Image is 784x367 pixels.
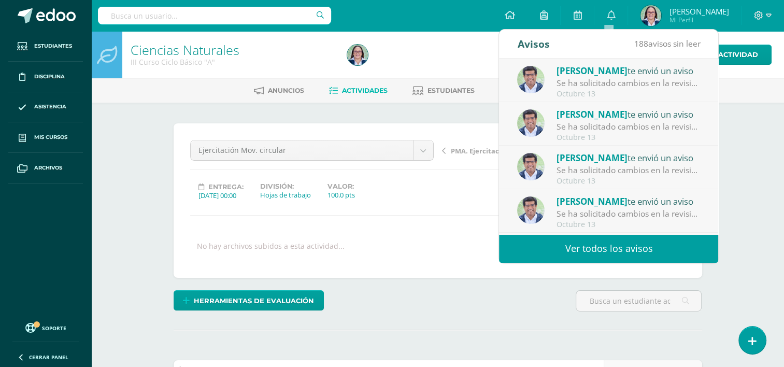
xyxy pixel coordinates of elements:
[329,82,388,99] a: Actividades
[131,57,335,67] div: III Curso Ciclo Básico 'A'
[198,191,244,200] div: [DATE] 00:00
[34,73,65,81] span: Disciplina
[557,208,701,220] div: Se ha solicitado cambios en la revisión de la unidad Unidad 4 para el curso Ciencias Naturales II...
[557,195,628,207] span: [PERSON_NAME]
[557,220,701,229] div: Octubre 13
[557,152,628,164] span: [PERSON_NAME]
[327,190,355,200] div: 100.0 pts
[34,164,62,172] span: Archivos
[517,30,549,58] div: Avisos
[8,92,83,123] a: Asistencia
[669,16,729,24] span: Mi Perfil
[8,153,83,183] a: Archivos
[517,109,545,137] img: 26a2302f57c9c751ee06aea91ca1948d.png
[8,122,83,153] a: Mis cursos
[8,62,83,92] a: Disciplina
[34,133,67,142] span: Mis cursos
[517,153,545,180] img: 26a2302f57c9c751ee06aea91ca1948d.png
[694,45,772,65] a: Actividad
[442,145,564,156] a: PMA. Ejercitación Mov. circular
[557,194,701,208] div: te envió un aviso
[34,103,66,111] span: Asistencia
[557,90,701,98] div: Octubre 13
[29,354,68,361] span: Cerrar panel
[517,66,545,93] img: 26a2302f57c9c751ee06aea91ca1948d.png
[260,190,311,200] div: Hojas de trabajo
[327,182,355,190] label: Valor:
[557,133,701,142] div: Octubre 13
[34,42,72,50] span: Estudiantes
[451,146,554,156] span: PMA. Ejercitación Mov. circular
[191,140,433,160] a: Ejercitación Mov. circular
[194,291,314,310] span: Herramientas de evaluación
[576,291,701,311] input: Busca un estudiante aquí...
[412,82,475,99] a: Estudiantes
[634,38,700,49] span: avisos sin leer
[268,87,304,94] span: Anuncios
[8,31,83,62] a: Estudiantes
[12,320,79,334] a: Soporte
[347,45,368,65] img: 1b250199a7272c7df968ca1fcfd28194.png
[517,196,545,224] img: 26a2302f57c9c751ee06aea91ca1948d.png
[174,290,324,310] a: Herramientas de evaluación
[557,65,628,77] span: [PERSON_NAME]
[42,324,66,332] span: Soporte
[640,5,661,26] img: 1b250199a7272c7df968ca1fcfd28194.png
[98,7,331,24] input: Busca un usuario...
[197,241,345,261] div: No hay archivos subidos a esta actividad...
[557,164,701,176] div: Se ha solicitado cambios en la revisión de la unidad Unidad 4 para el curso Ciencias Naturales II...
[634,38,648,49] span: 188
[208,183,244,191] span: Entrega:
[131,43,335,57] h1: Ciencias Naturales
[557,107,701,121] div: te envió un aviso
[198,140,406,160] span: Ejercitación Mov. circular
[557,77,701,89] div: Se ha solicitado cambios en la revisión de la unidad Unidad 4 para el curso Física Cuarto Bach. C...
[557,108,628,120] span: [PERSON_NAME]
[342,87,388,94] span: Actividades
[254,82,304,99] a: Anuncios
[669,6,729,17] span: [PERSON_NAME]
[499,234,718,263] a: Ver todos los avisos
[718,45,758,64] span: Actividad
[260,182,311,190] label: División:
[557,64,701,77] div: te envió un aviso
[131,41,239,59] a: Ciencias Naturales
[557,177,701,186] div: Octubre 13
[557,151,701,164] div: te envió un aviso
[557,121,701,133] div: Se ha solicitado cambios en la revisión de la unidad Unidad 4 para el curso Física Cuarto Bach. C...
[427,87,475,94] span: Estudiantes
